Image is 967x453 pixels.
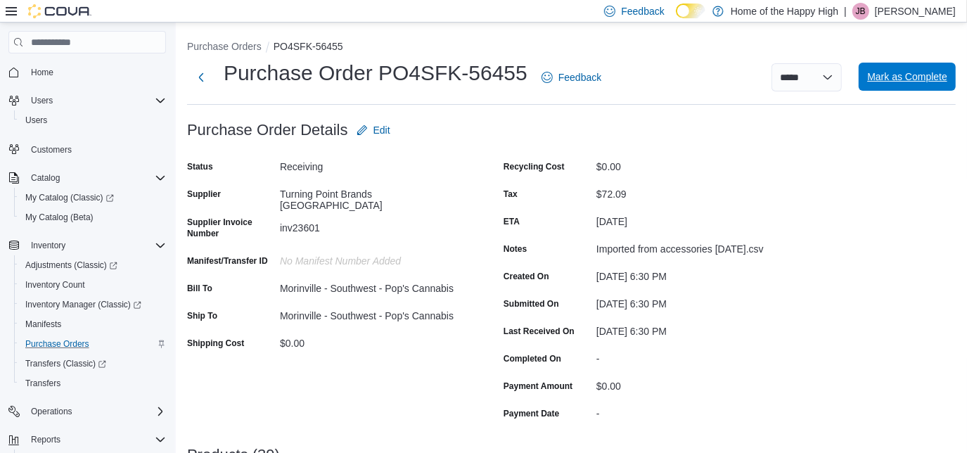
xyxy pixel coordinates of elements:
[596,347,785,364] div: -
[504,381,572,392] label: Payment Amount
[31,240,65,251] span: Inventory
[187,63,215,91] button: Next
[596,238,785,255] div: Imported from accessories [DATE].csv
[224,59,527,87] h1: Purchase Order PO4SFK-56455
[596,320,785,337] div: [DATE] 6:30 PM
[20,296,147,313] a: Inventory Manager (Classic)
[31,67,53,78] span: Home
[31,95,53,106] span: Users
[274,41,343,52] button: PO4SFK-56455
[875,3,956,20] p: [PERSON_NAME]
[25,141,77,158] a: Customers
[20,316,166,333] span: Manifests
[621,4,664,18] span: Feedback
[31,434,60,445] span: Reports
[596,155,785,172] div: $0.00
[25,170,65,186] button: Catalog
[187,255,268,267] label: Manifest/Transfer ID
[187,338,244,349] label: Shipping Cost
[504,271,549,282] label: Created On
[25,170,166,186] span: Catalog
[187,39,956,56] nav: An example of EuiBreadcrumbs
[280,217,468,234] div: inv23601
[25,92,166,109] span: Users
[20,316,67,333] a: Manifests
[351,116,396,144] button: Edit
[14,188,172,208] a: My Catalog (Classic)
[504,298,559,310] label: Submitted On
[14,334,172,354] button: Purchase Orders
[14,354,172,374] a: Transfers (Classic)
[20,189,120,206] a: My Catalog (Classic)
[25,192,114,203] span: My Catalog (Classic)
[280,332,468,349] div: $0.00
[187,217,274,239] label: Supplier Invoice Number
[731,3,838,20] p: Home of the Happy High
[14,374,172,393] button: Transfers
[14,255,172,275] a: Adjustments (Classic)
[596,402,785,419] div: -
[25,140,166,158] span: Customers
[25,358,106,369] span: Transfers (Classic)
[852,3,869,20] div: Jessica Bishop
[14,110,172,130] button: Users
[187,161,213,172] label: Status
[25,115,47,126] span: Users
[280,155,468,172] div: Receiving
[25,279,85,291] span: Inventory Count
[25,403,78,420] button: Operations
[25,403,166,420] span: Operations
[3,430,172,449] button: Reports
[504,353,561,364] label: Completed On
[25,237,166,254] span: Inventory
[280,183,468,211] div: Turning Point Brands [GEOGRAPHIC_DATA]
[504,408,559,419] label: Payment Date
[3,62,172,82] button: Home
[25,338,89,350] span: Purchase Orders
[20,112,53,129] a: Users
[844,3,847,20] p: |
[31,406,72,417] span: Operations
[20,296,166,313] span: Inventory Manager (Classic)
[20,257,123,274] a: Adjustments (Classic)
[20,336,166,352] span: Purchase Orders
[31,144,72,155] span: Customers
[280,250,468,267] div: No Manifest Number added
[25,63,166,81] span: Home
[280,277,468,294] div: Morinville - Southwest - Pop's Cannabis
[25,431,66,448] button: Reports
[25,212,94,223] span: My Catalog (Beta)
[596,375,785,392] div: $0.00
[504,161,565,172] label: Recycling Cost
[20,209,166,226] span: My Catalog (Beta)
[25,260,117,271] span: Adjustments (Classic)
[14,314,172,334] button: Manifests
[28,4,91,18] img: Cova
[31,172,60,184] span: Catalog
[3,139,172,159] button: Customers
[676,4,705,18] input: Dark Mode
[187,310,217,321] label: Ship To
[20,276,91,293] a: Inventory Count
[504,189,518,200] label: Tax
[25,431,166,448] span: Reports
[596,183,785,200] div: $72.09
[558,70,601,84] span: Feedback
[3,91,172,110] button: Users
[20,189,166,206] span: My Catalog (Classic)
[856,3,866,20] span: JB
[25,299,141,310] span: Inventory Manager (Classic)
[20,355,166,372] span: Transfers (Classic)
[676,18,677,19] span: Dark Mode
[20,375,166,392] span: Transfers
[14,275,172,295] button: Inventory Count
[280,305,468,321] div: Morinville - Southwest - Pop's Cannabis
[187,189,221,200] label: Supplier
[25,319,61,330] span: Manifests
[25,64,59,81] a: Home
[867,70,947,84] span: Mark as Complete
[14,295,172,314] a: Inventory Manager (Classic)
[504,243,527,255] label: Notes
[187,283,212,294] label: Bill To
[14,208,172,227] button: My Catalog (Beta)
